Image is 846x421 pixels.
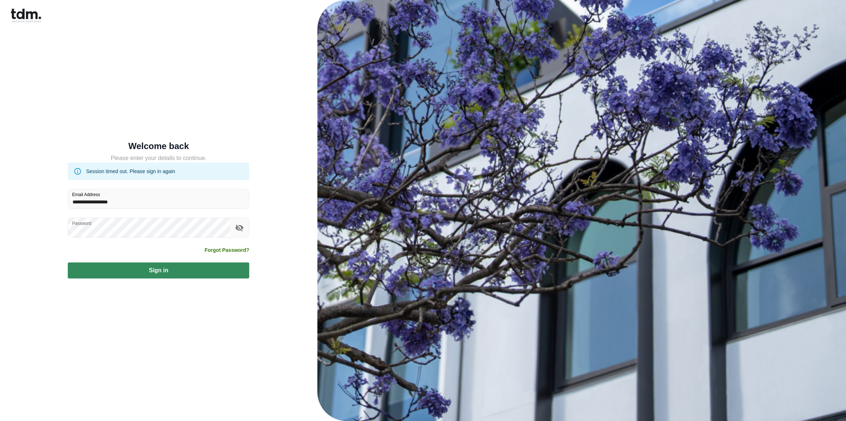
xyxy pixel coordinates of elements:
[86,165,175,178] div: Session timed out. Please sign in again
[68,154,249,163] h5: Please enter your details to continue.
[233,222,246,234] button: toggle password visibility
[72,220,91,226] label: Password
[68,262,249,278] button: Sign in
[204,246,249,254] a: Forgot Password?
[68,143,249,150] h5: Welcome back
[72,191,100,198] label: Email Address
